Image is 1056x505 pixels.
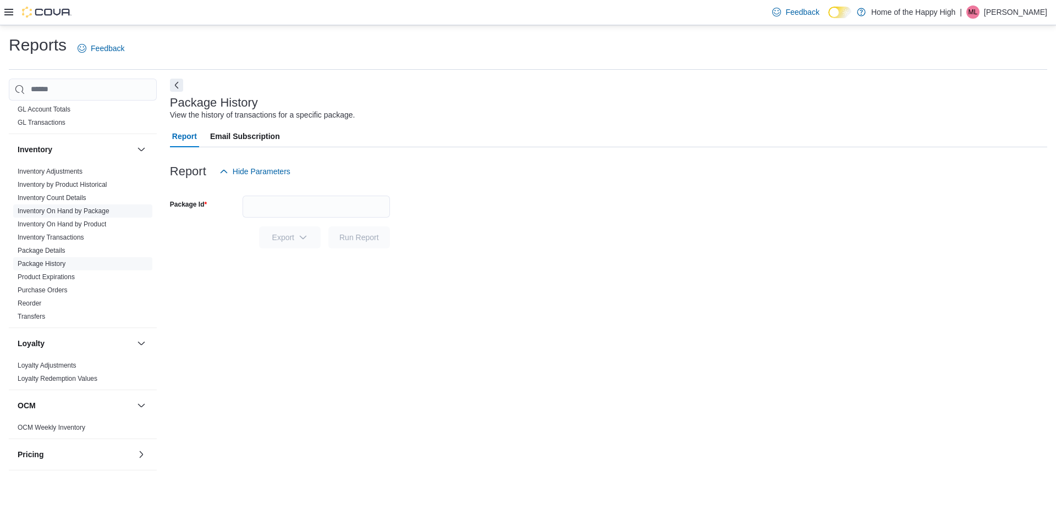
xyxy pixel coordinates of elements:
button: Export [259,226,321,248]
span: ML [969,5,978,19]
a: Package History [18,260,65,268]
h3: OCM [18,400,36,411]
h3: Inventory [18,144,52,155]
div: OCM [9,421,157,439]
span: Report [172,125,197,147]
span: Product Expirations [18,273,75,281]
span: Email Subscription [210,125,280,147]
span: Loyalty Redemption Values [18,374,97,383]
p: | [960,5,962,19]
img: Cova [22,7,71,18]
span: Inventory On Hand by Package [18,207,109,215]
a: Product Expirations [18,273,75,281]
a: Feedback [73,37,129,59]
button: Products [135,479,148,492]
span: Inventory Adjustments [18,167,82,176]
a: Reorder [18,299,41,307]
button: Run Report [328,226,390,248]
span: Transfers [18,312,45,321]
a: Feedback [768,1,823,23]
span: Reorder [18,299,41,308]
span: Feedback [91,43,124,54]
a: GL Account Totals [18,106,70,113]
button: Inventory [135,143,148,156]
span: Package Details [18,246,65,255]
button: Loyalty [135,337,148,350]
a: Transfers [18,313,45,320]
h3: Report [170,165,206,178]
button: Inventory [18,144,133,155]
span: GL Transactions [18,118,65,127]
h1: Reports [9,34,67,56]
button: Pricing [135,448,148,461]
a: Purchase Orders [18,286,68,294]
h3: Package History [170,96,258,109]
span: Feedback [785,7,819,18]
span: Dark Mode [828,18,829,19]
p: [PERSON_NAME] [984,5,1047,19]
span: Inventory by Product Historical [18,180,107,189]
a: GL Transactions [18,119,65,126]
div: Finance [9,103,157,134]
button: Loyalty [18,338,133,349]
a: Package Details [18,247,65,254]
div: Marsha Lewis [966,5,980,19]
button: OCM [135,399,148,412]
label: Package Id [170,200,207,209]
span: Hide Parameters [233,166,290,177]
h3: Loyalty [18,338,45,349]
button: OCM [18,400,133,411]
p: Home of the Happy High [871,5,955,19]
span: Inventory Transactions [18,233,84,242]
div: Loyalty [9,359,157,390]
span: Inventory On Hand by Product [18,220,106,229]
h3: Pricing [18,449,43,460]
a: Inventory On Hand by Product [18,220,106,228]
span: Run Report [339,232,379,243]
a: Loyalty Adjustments [18,362,76,369]
button: Hide Parameters [215,160,295,182]
a: Loyalty Redemption Values [18,375,97,382]
a: Inventory Transactions [18,234,84,241]
span: Loyalty Adjustments [18,361,76,370]
span: GL Account Totals [18,105,70,114]
a: Inventory by Product Historical [18,181,107,188]
button: Next [170,79,183,92]
a: Inventory Count Details [18,194,86,202]
button: Pricing [18,449,133,460]
span: OCM Weekly Inventory [18,423,85,432]
input: Dark Mode [828,7,851,18]
div: View the history of transactions for a specific package. [170,109,355,121]
div: Inventory [9,165,157,328]
a: Inventory On Hand by Package [18,207,109,215]
span: Purchase Orders [18,286,68,295]
a: OCM Weekly Inventory [18,424,85,431]
span: Export [266,226,314,248]
a: Inventory Adjustments [18,168,82,175]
